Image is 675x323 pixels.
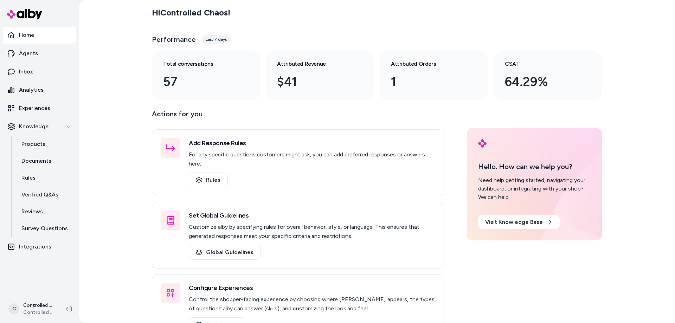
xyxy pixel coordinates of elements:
div: Last 7 days [201,35,231,44]
a: Attributed Revenue $41 [266,51,374,100]
h3: Total conversations [163,60,238,68]
button: Knowledge [3,118,76,135]
a: Home [3,27,76,44]
h2: Hi Controlled Chaos ! [152,7,230,18]
p: Products [21,140,45,148]
p: Analytics [19,86,44,94]
div: 1 [391,72,465,91]
a: CSAT 64.29% [494,51,602,100]
p: Hello. How can we help you? [478,161,591,172]
p: Controlled Chaos Shopify [23,302,55,309]
h3: Attributed Orders [391,60,465,68]
p: Actions for you [152,108,444,125]
a: Integrations [3,238,76,255]
a: Experiences [3,100,76,117]
p: Inbox [19,67,33,76]
p: Reviews [21,207,43,216]
a: Global Guidelines [189,245,261,260]
span: C [8,303,20,315]
div: $41 [277,72,352,91]
div: Need help getting started, navigating your dashboard, or integrating with your shop? We can help. [478,176,591,201]
p: Experiences [19,104,50,112]
p: Verified Q&As [21,190,58,199]
p: Knowledge [19,122,49,131]
a: Total conversations 57 [152,51,260,100]
p: For any specific questions customers might ask, you can add preferred responses or answers here. [189,150,436,168]
button: CControlled Chaos ShopifyControlled Chaos [4,298,60,320]
h3: Configure Experiences [189,283,436,293]
a: Analytics [3,82,76,98]
p: Agents [19,49,38,58]
a: Agents [3,45,76,62]
div: 57 [163,72,238,91]
p: Control the shopper-facing experience by choosing where [PERSON_NAME] appears, the types of quest... [189,295,436,313]
a: Visit Knowledge Base [478,215,560,229]
p: Survey Questions [21,224,68,233]
p: Integrations [19,243,51,251]
a: Attributed Orders 1 [380,51,488,100]
a: Products [14,136,76,153]
p: Customize alby by specifying rules for overall behavior, style, or language. This ensures that ge... [189,222,436,241]
img: alby Logo [478,139,487,148]
h3: Add Response Rules [189,138,436,148]
p: Home [19,31,34,39]
p: Rules [21,174,36,182]
span: Controlled Chaos [23,309,55,316]
p: Documents [21,157,51,165]
img: alby Logo [7,9,42,19]
div: 64.29% [505,72,579,91]
a: Verified Q&As [14,186,76,203]
h3: Attributed Revenue [277,60,352,68]
a: Survey Questions [14,220,76,237]
h3: Performance [152,34,196,44]
h3: Set Global Guidelines [189,211,436,220]
a: Inbox [3,63,76,80]
a: Documents [14,153,76,169]
a: Reviews [14,203,76,220]
a: Rules [189,173,228,187]
a: Rules [14,169,76,186]
h3: CSAT [505,60,579,68]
